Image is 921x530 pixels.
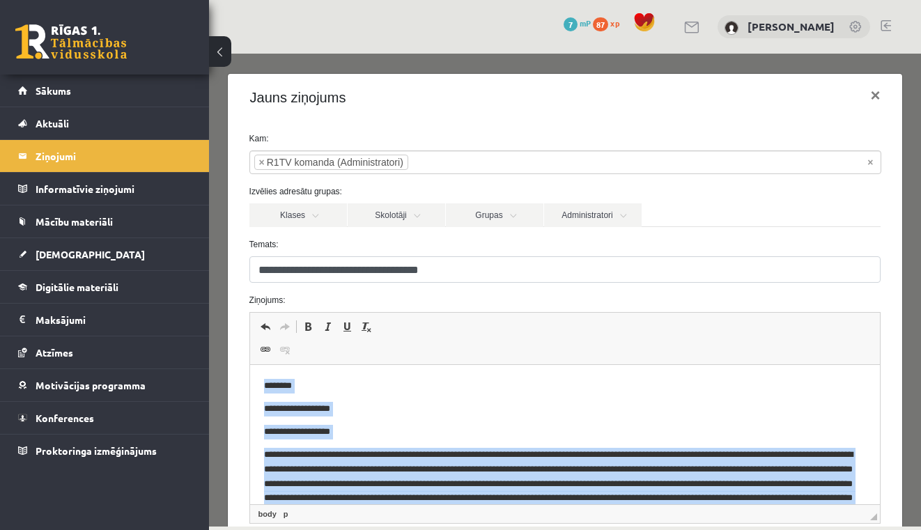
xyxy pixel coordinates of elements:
a: Sākums [18,75,192,107]
a: Mācību materiāli [18,205,192,237]
label: Ziņojums: [30,240,683,253]
a: Maksājumi [18,304,192,336]
a: Rīgas 1. Tālmācības vidusskola [15,24,127,59]
span: Motivācijas programma [36,379,146,391]
a: body element [47,454,70,467]
span: Mācību materiāli [36,215,113,228]
a: Motivācijas programma [18,369,192,401]
img: Justīne Everte [725,21,738,35]
span: Konferences [36,412,94,424]
li: R1TV komanda (Administratori) [45,101,199,116]
a: [PERSON_NAME] [748,20,835,33]
span: Aktuāli [36,117,69,130]
a: Informatīvie ziņojumi [18,173,192,205]
label: Kam: [30,79,683,91]
a: Ziņojumi [18,140,192,172]
a: [DEMOGRAPHIC_DATA] [18,238,192,270]
legend: Informatīvie ziņojumi [36,173,192,205]
a: Redo (⌘+Y) [66,264,86,282]
a: Aktuāli [18,107,192,139]
a: Klases [40,150,138,173]
span: 7 [564,17,578,31]
label: Izvēlies adresātu grupas: [30,132,683,144]
a: Bold (⌘+B) [89,264,109,282]
a: p element [72,454,82,467]
legend: Ziņojumi [36,140,192,172]
button: × [650,22,682,61]
a: Konferences [18,402,192,434]
span: Proktoringa izmēģinājums [36,444,157,457]
span: Digitālie materiāli [36,281,118,293]
span: Noņemt visus vienumus [658,102,664,116]
a: Digitālie materiāli [18,271,192,303]
a: Remove Format [148,264,167,282]
a: Unlink [66,287,86,305]
a: 7 mP [564,17,591,29]
a: Link (⌘+K) [47,287,66,305]
a: Administratori [335,150,433,173]
a: 87 xp [593,17,626,29]
iframe: Editor, wiswyg-editor-47024983068480-1756972699-372 [41,311,672,451]
a: Skolotāji [139,150,236,173]
span: Atzīmes [36,346,73,359]
a: Italic (⌘+I) [109,264,128,282]
span: [DEMOGRAPHIC_DATA] [36,248,145,260]
a: Proktoringa izmēģinājums [18,435,192,467]
span: Resize [661,460,668,467]
legend: Maksājumi [36,304,192,336]
span: × [50,102,56,116]
a: Undo (⌘+Z) [47,264,66,282]
span: mP [580,17,591,29]
body: Editor, wiswyg-editor-47024983068480-1756972699-372 [14,14,617,292]
a: Underline (⌘+U) [128,264,148,282]
a: Grupas [237,150,334,173]
h4: Jauns ziņojums [41,33,137,54]
label: Temats: [30,185,683,197]
span: 87 [593,17,608,31]
span: Sākums [36,84,71,97]
a: Atzīmes [18,336,192,368]
span: xp [610,17,619,29]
